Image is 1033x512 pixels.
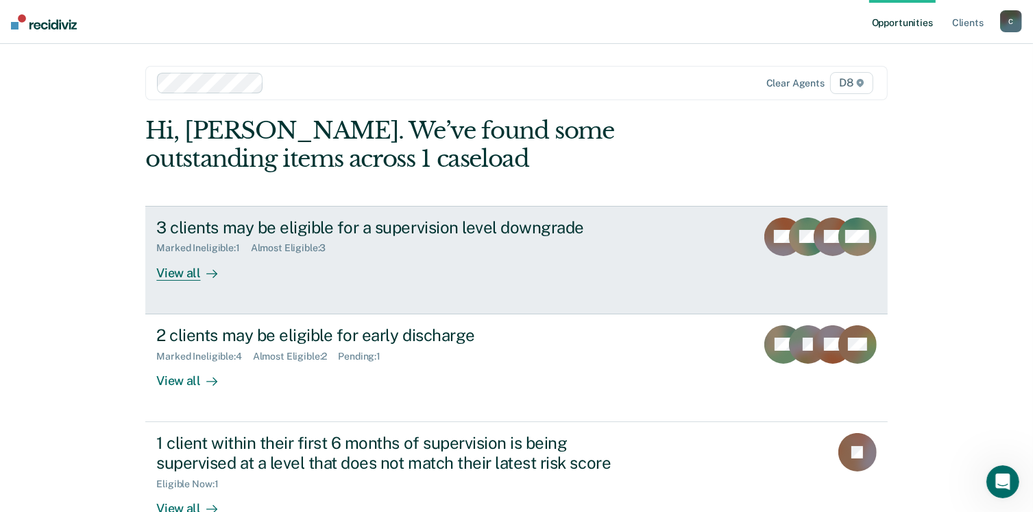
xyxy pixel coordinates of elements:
span: D8 [830,72,873,94]
div: 1 client within their first 6 months of supervision is being supervised at a level that does not ... [156,433,637,473]
div: 2 clients may be eligible for early discharge [156,325,637,345]
div: Almost Eligible : 3 [251,242,337,254]
div: Marked Ineligible : 4 [156,351,252,362]
div: Hi, [PERSON_NAME]. We’ve found some outstanding items across 1 caseload [145,117,739,173]
div: Almost Eligible : 2 [253,351,339,362]
div: View all [156,362,233,388]
button: C [1000,10,1022,32]
div: Clear agents [766,78,825,89]
img: Recidiviz [11,14,77,30]
a: 3 clients may be eligible for a supervision level downgradeMarked Ineligible:1Almost Eligible:3Vi... [145,206,887,314]
a: 2 clients may be eligible for early dischargeMarked Ineligible:4Almost Eligible:2Pending:1View all [145,314,887,422]
div: Pending : 1 [338,351,391,362]
iframe: Intercom live chat [986,465,1019,498]
div: 3 clients may be eligible for a supervision level downgrade [156,218,637,237]
div: View all [156,254,233,281]
div: Eligible Now : 1 [156,478,229,490]
div: Marked Ineligible : 1 [156,242,250,254]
